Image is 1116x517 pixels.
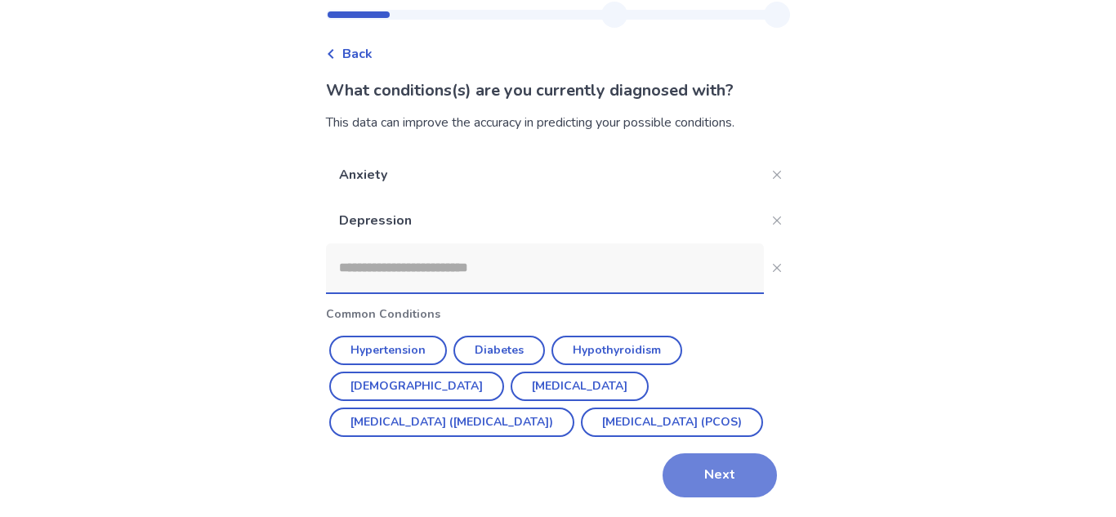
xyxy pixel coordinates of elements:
p: What conditions(s) are you currently diagnosed with? [326,78,790,103]
p: Depression [326,198,764,243]
span: Back [342,44,373,64]
p: Anxiety [326,152,764,198]
p: Common Conditions [326,305,790,323]
button: Next [663,453,777,497]
button: Close [764,207,790,234]
button: [DEMOGRAPHIC_DATA] [329,372,504,401]
button: Close [764,162,790,188]
input: Close [326,243,764,292]
button: Hypothyroidism [551,336,682,365]
button: Diabetes [453,336,545,365]
div: This data can improve the accuracy in predicting your possible conditions. [326,113,790,132]
button: [MEDICAL_DATA] [511,372,649,401]
button: Hypertension [329,336,447,365]
button: [MEDICAL_DATA] ([MEDICAL_DATA]) [329,408,574,437]
button: [MEDICAL_DATA] (PCOS) [581,408,763,437]
button: Close [764,255,790,281]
